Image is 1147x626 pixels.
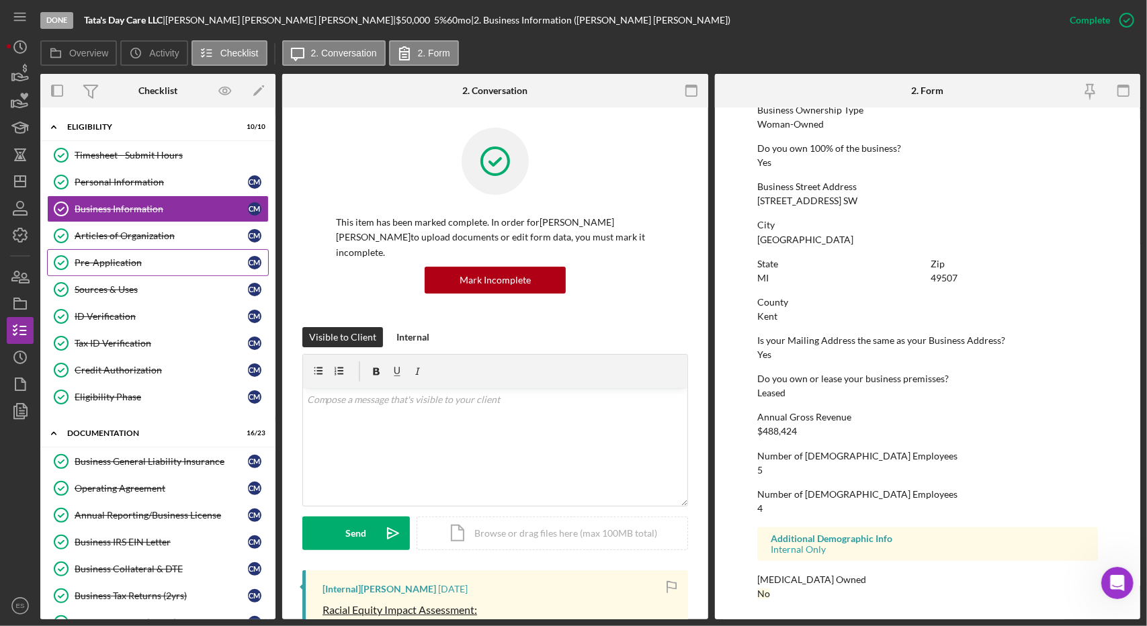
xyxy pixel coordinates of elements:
[84,15,165,26] div: |
[64,378,83,397] span: Bad
[309,327,376,347] div: Visible to Client
[396,327,429,347] div: Internal
[248,175,261,189] div: C M
[11,295,220,337] div: Help [PERSON_NAME] understand how they’re doing:
[248,202,261,216] div: C M
[100,202,258,231] div: Just scheduled it. Thank you!
[389,40,459,66] button: 2. Form
[47,222,269,249] a: Articles of OrganizationCM
[138,85,177,96] div: Checklist
[120,40,187,66] button: Activity
[47,195,269,222] a: Business InformationCM
[75,483,248,494] div: Operating Agreement
[84,14,163,26] b: Tata's Day Care LLC
[248,283,261,296] div: C M
[248,256,261,269] div: C M
[302,517,410,550] button: Send
[471,15,730,26] div: | 2. Business Information ([PERSON_NAME] [PERSON_NAME])
[47,276,269,303] a: Sources & UsesCM
[302,327,383,347] button: Visible to Client
[47,502,269,529] a: Annual Reporting/Business LicenseCM
[149,48,179,58] label: Activity
[248,390,261,404] div: C M
[757,195,857,206] div: [STREET_ADDRESS] SW
[69,48,108,58] label: Overview
[236,5,260,30] div: Close
[75,311,248,322] div: ID Verification
[248,455,261,468] div: C M
[40,40,117,66] button: Overview
[65,171,170,181] a: [URL][DOMAIN_NAME]
[757,297,1098,308] div: County
[248,337,261,350] div: C M
[47,475,269,502] a: Operating AgreementCM
[757,465,763,476] div: 5
[47,249,269,276] a: Pre-ApplicationCM
[65,13,113,23] h1: Operator
[75,590,248,601] div: Business Tax Returns (2yrs)
[95,378,114,397] span: OK
[757,574,1098,585] div: [MEDICAL_DATA] Owned
[757,451,1098,461] div: Number of [DEMOGRAPHIC_DATA] Employees
[241,123,265,131] div: 10 / 10
[22,91,210,183] div: Thank you for confirming! Let's schedule a 30-mins meeting with [PERSON_NAME] and I in the next f...
[47,142,269,169] a: Timesheet - Submit Hours
[47,555,269,582] a: Business Collateral & DTECM
[75,284,248,295] div: Sources & Uses
[11,242,220,284] div: Thank you and look forward to meeting soon!
[75,537,248,547] div: Business IRS EIN Letter
[311,48,377,58] label: 2. Conversation
[75,204,248,214] div: Business Information
[124,375,148,400] span: Great
[771,533,1085,544] div: Additional Demographic Info
[757,311,777,322] div: Kent
[11,295,258,339] div: Operator says…
[282,40,386,66] button: 2. Conversation
[165,15,396,26] div: [PERSON_NAME] [PERSON_NAME] [PERSON_NAME] |
[192,40,267,66] button: Checklist
[248,363,261,377] div: C M
[1101,567,1134,599] iframe: Intercom live chat
[248,229,261,242] div: C M
[757,349,771,360] div: Yes
[757,426,797,437] div: $488,424
[75,456,248,467] div: Business General Liability Insurance
[757,412,1098,422] div: Annual Gross Revenue
[210,5,236,31] button: Home
[248,562,261,576] div: C M
[47,582,269,609] a: Business Tax Returns (2yrs)CM
[248,482,261,495] div: C M
[248,310,261,323] div: C M
[47,303,269,330] a: ID VerificationCM
[11,401,257,424] textarea: Message…
[931,259,1097,269] div: Zip
[47,169,269,195] a: Personal InformationCM
[7,592,34,619] button: ES
[434,15,447,26] div: 5 %
[38,7,60,29] img: Profile image for Operator
[75,230,248,241] div: Articles of Organization
[1070,7,1110,34] div: Complete
[757,373,1098,384] div: Do you own or lease your business premisses?
[22,303,210,329] div: Help [PERSON_NAME] understand how they’re doing:
[757,105,1098,116] div: Business Ownership Type
[11,339,258,470] div: Operator says…
[16,602,25,610] text: ES
[418,48,450,58] label: 2. Form
[75,177,248,187] div: Personal Information
[241,429,265,437] div: 16 / 23
[447,15,471,26] div: 60 mo
[757,143,1098,154] div: Do you own 100% of the business?
[9,5,34,31] button: go back
[230,424,252,445] button: Send a message…
[438,584,468,594] time: 2025-07-01 21:12
[47,330,269,357] a: Tax ID VerificationCM
[1056,7,1140,34] button: Complete
[111,210,247,223] div: Just scheduled it. Thank you!
[47,384,269,410] a: Eligibility PhaseCM
[911,85,943,96] div: 2. Form
[323,603,477,616] span: Racial Equity Impact Assessment:
[75,365,248,375] div: Credit Authorization
[248,508,261,522] div: C M
[931,273,958,283] div: 49507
